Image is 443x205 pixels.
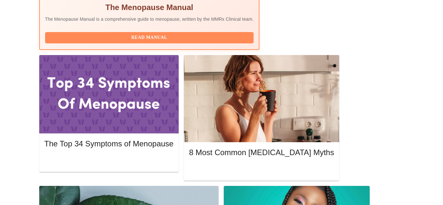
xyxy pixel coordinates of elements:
h5: 8 Most Common [MEDICAL_DATA] Myths [189,147,334,158]
h5: The Menopause Manual [45,2,254,13]
p: The Menopause Manual is a comprehensive guide to menopause, written by the MMRx Clinical team. [45,16,254,22]
a: Read More [44,157,175,163]
a: Read Manual [45,34,256,40]
a: Read More [189,166,336,172]
button: Read More [189,164,334,175]
span: Read Manual [52,34,247,42]
h5: The Top 34 Symptoms of Menopause [44,139,174,149]
button: Read Manual [45,32,254,43]
span: Read More [196,165,328,174]
button: Read More [44,155,174,166]
span: Read More [51,156,167,165]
